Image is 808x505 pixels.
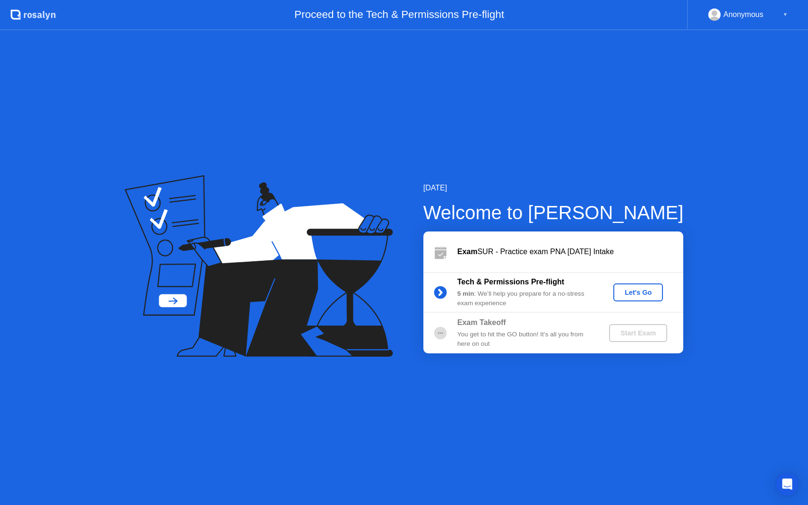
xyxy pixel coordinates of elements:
[457,290,474,297] b: 5 min
[457,248,478,256] b: Exam
[457,278,564,286] b: Tech & Permissions Pre-flight
[613,329,663,337] div: Start Exam
[423,182,684,194] div: [DATE]
[457,330,593,349] div: You get to hit the GO button! It’s all you from here on out
[783,9,788,21] div: ▼
[617,289,659,296] div: Let's Go
[613,283,663,301] button: Let's Go
[723,9,764,21] div: Anonymous
[457,246,683,257] div: SUR - Practice exam PNA [DATE] Intake
[609,324,667,342] button: Start Exam
[457,289,593,308] div: : We’ll help you prepare for a no-stress exam experience
[423,198,684,227] div: Welcome to [PERSON_NAME]
[457,318,506,326] b: Exam Takeoff
[776,473,799,496] div: Open Intercom Messenger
